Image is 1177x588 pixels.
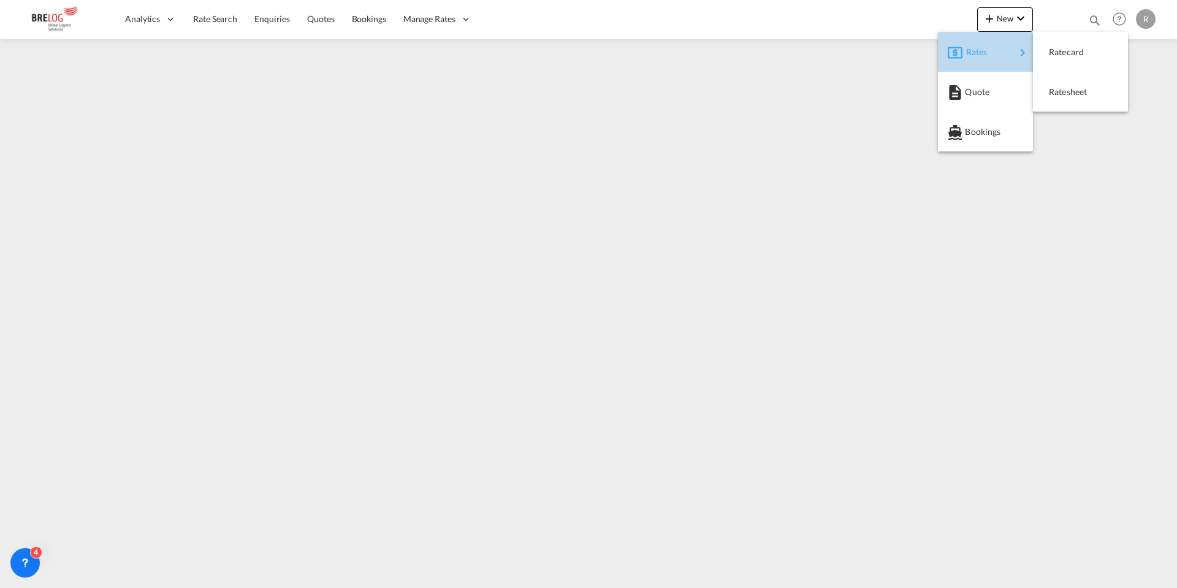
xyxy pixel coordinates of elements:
div: Quote [948,77,1023,107]
button: Bookings [938,112,1033,151]
button: Quote [938,72,1033,112]
span: Bookings [965,120,978,144]
md-icon: icon-chevron-right [1015,45,1030,60]
span: Rates [966,40,981,64]
div: Bookings [948,116,1023,147]
span: Quote [965,80,978,104]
